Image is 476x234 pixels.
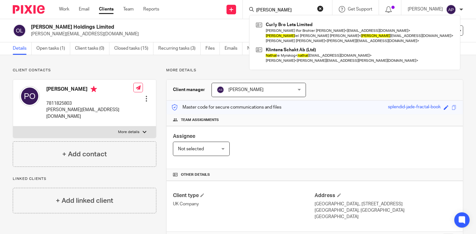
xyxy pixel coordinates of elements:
[59,6,69,12] a: Work
[315,192,457,199] h4: Address
[256,8,313,13] input: Search
[317,5,324,12] button: Clear
[56,196,113,206] h4: + Add linked client
[123,6,134,12] a: Team
[79,6,89,12] a: Email
[178,147,204,151] span: Not selected
[31,24,307,31] h2: [PERSON_NAME] Holdings Limited
[99,6,114,12] a: Clients
[166,68,463,73] p: More details
[19,86,40,106] img: svg%3E
[143,6,159,12] a: Reports
[13,24,26,37] img: svg%3E
[315,207,457,214] p: [GEOGRAPHIC_DATA], [GEOGRAPHIC_DATA]
[171,104,281,110] p: Master code for secure communications and files
[225,42,242,55] a: Emails
[173,134,195,139] span: Assignee
[388,104,441,111] div: splendid-jade-fractal-book
[205,42,220,55] a: Files
[13,176,156,181] p: Linked clients
[75,42,109,55] a: Client tasks (0)
[46,86,133,94] h4: [PERSON_NAME]
[173,201,315,207] p: UK Company
[173,87,205,93] h3: Client manager
[408,6,443,12] p: [PERSON_NAME]
[46,107,133,120] p: [PERSON_NAME][EMAIL_ADDRESS][DOMAIN_NAME]
[158,42,201,55] a: Recurring tasks (3)
[13,5,45,14] img: Pixie
[315,214,457,220] p: [GEOGRAPHIC_DATA]
[446,4,456,15] img: svg%3E
[46,100,133,107] p: 7811825803
[118,130,139,135] p: More details
[348,7,372,11] span: Get Support
[315,201,457,207] p: [GEOGRAPHIC_DATA],, [STREET_ADDRESS]
[181,172,210,177] span: Other details
[228,88,264,92] span: [PERSON_NAME]
[217,86,224,94] img: svg%3E
[173,192,315,199] h4: Client type
[13,42,32,55] a: Details
[36,42,70,55] a: Open tasks (1)
[114,42,153,55] a: Closed tasks (15)
[31,31,376,37] p: [PERSON_NAME][EMAIL_ADDRESS][DOMAIN_NAME]
[181,117,219,123] span: Team assignments
[91,86,97,92] i: Primary
[13,68,156,73] p: Client contacts
[247,42,271,55] a: Notes (2)
[62,149,107,159] h4: + Add contact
